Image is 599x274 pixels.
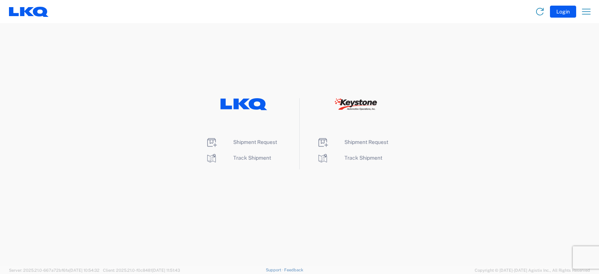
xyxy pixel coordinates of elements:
[284,268,303,272] a: Feedback
[152,268,180,273] span: [DATE] 11:51:43
[266,268,285,272] a: Support
[206,155,271,161] a: Track Shipment
[233,155,271,161] span: Track Shipment
[317,155,382,161] a: Track Shipment
[9,268,100,273] span: Server: 2025.21.0-667a72bf6fa
[103,268,180,273] span: Client: 2025.21.0-f0c8481
[233,139,277,145] span: Shipment Request
[69,268,100,273] span: [DATE] 10:54:32
[344,139,388,145] span: Shipment Request
[344,155,382,161] span: Track Shipment
[475,267,590,274] span: Copyright © [DATE]-[DATE] Agistix Inc., All Rights Reserved
[317,139,388,145] a: Shipment Request
[206,139,277,145] a: Shipment Request
[550,6,576,18] button: Login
